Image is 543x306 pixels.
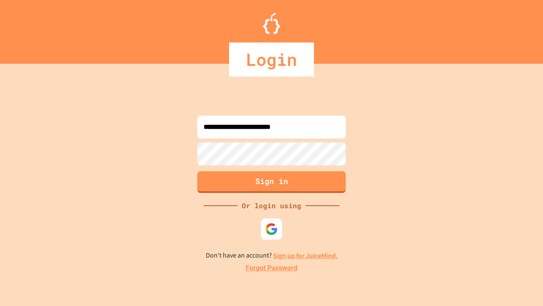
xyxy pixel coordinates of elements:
img: google-icon.svg [265,223,278,235]
button: Sign in [197,171,346,193]
a: Forgot Password [246,263,297,273]
img: Logo.svg [263,13,280,34]
div: Login [229,42,314,76]
p: Don't have an account? [206,250,338,261]
a: Sign up for JuiceMind. [273,251,338,260]
div: Or login using [238,201,305,211]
